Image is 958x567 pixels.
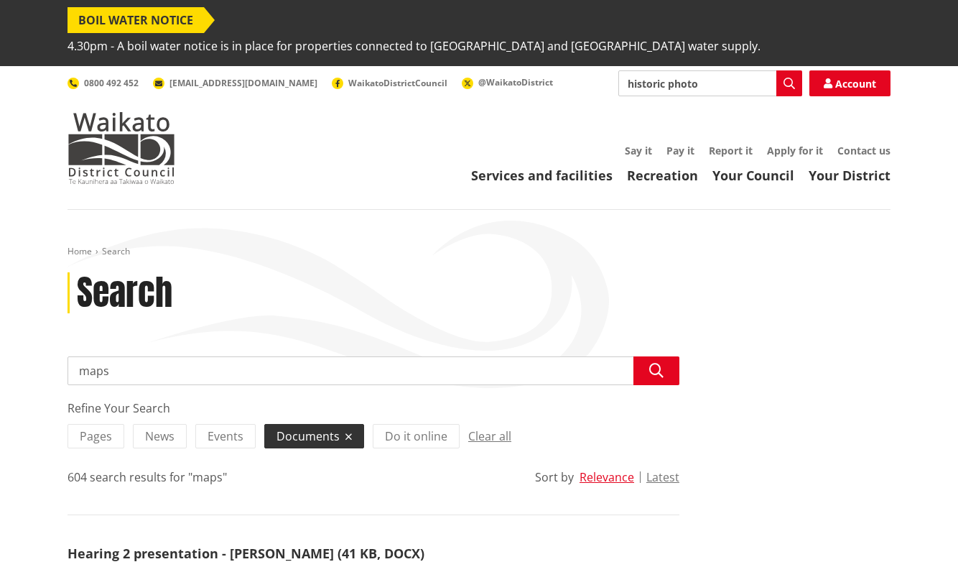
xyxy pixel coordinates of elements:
a: [EMAIL_ADDRESS][DOMAIN_NAME] [153,77,317,89]
button: Latest [646,471,679,484]
a: @WaikatoDistrict [462,76,553,88]
a: 0800 492 452 [68,77,139,89]
a: Recreation [627,167,698,184]
span: Do it online [385,428,447,444]
input: Search input [618,70,802,96]
span: BOIL WATER NOTICE [68,7,204,33]
iframe: Messenger Launcher [892,507,944,558]
a: Report it [709,144,753,157]
span: Events [208,428,243,444]
span: @WaikatoDistrict [478,76,553,88]
div: 604 search results for "maps" [68,469,227,486]
a: WaikatoDistrictCouncil [332,77,447,89]
span: Search [102,245,130,257]
h1: Search [77,272,172,314]
span: 4.30pm - A boil water notice is in place for properties connected to [GEOGRAPHIC_DATA] and [GEOGR... [68,33,761,59]
img: Waikato District Council - Te Kaunihera aa Takiwaa o Waikato [68,112,175,184]
a: Apply for it [767,144,823,157]
span: WaikatoDistrictCouncil [348,77,447,89]
span: Documents [276,428,340,444]
a: Services and facilities [471,167,613,184]
span: 0800 492 452 [84,77,139,89]
a: Home [68,245,92,257]
a: Say it [625,144,652,157]
a: Pay it [666,144,694,157]
nav: breadcrumb [68,246,890,258]
a: Your District [809,167,890,184]
button: Relevance [580,471,634,484]
div: Sort by [535,469,574,486]
div: Refine Your Search [68,400,679,417]
input: Search input [68,356,679,385]
a: Contact us [837,144,890,157]
span: Pages [80,428,112,444]
a: Hearing 2 presentation - [PERSON_NAME] (41 KB, DOCX) [68,545,424,562]
span: [EMAIL_ADDRESS][DOMAIN_NAME] [169,77,317,89]
a: Account [809,70,890,96]
span: News [145,428,175,444]
button: Clear all [468,425,511,448]
a: Your Council [712,167,794,184]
